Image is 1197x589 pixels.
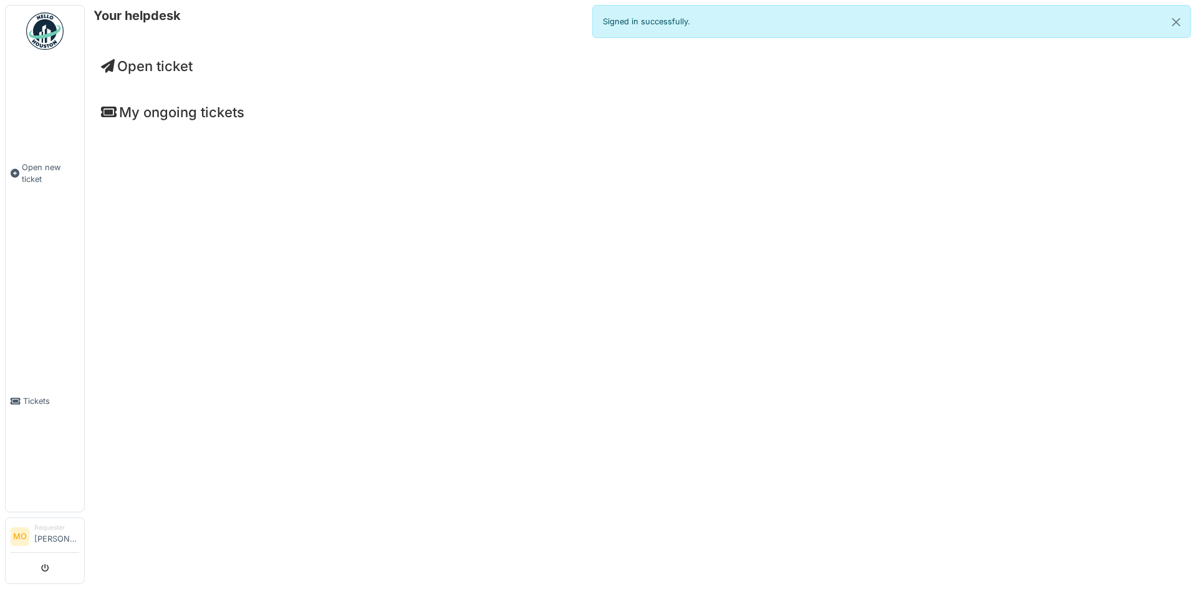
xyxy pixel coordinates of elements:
h4: My ongoing tickets [101,104,1181,120]
img: Badge_color-CXgf-gQk.svg [26,12,64,50]
a: MO Requester[PERSON_NAME] [11,523,79,553]
li: MO [11,527,29,546]
a: Open ticket [101,58,193,74]
a: Open new ticket [6,57,84,290]
span: Tickets [23,395,79,407]
div: Signed in successfully. [592,5,1191,38]
a: Tickets [6,290,84,512]
div: Requester [34,523,79,532]
span: Open new ticket [22,161,79,185]
li: [PERSON_NAME] [34,523,79,550]
h6: Your helpdesk [94,8,181,23]
button: Close [1162,6,1190,39]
